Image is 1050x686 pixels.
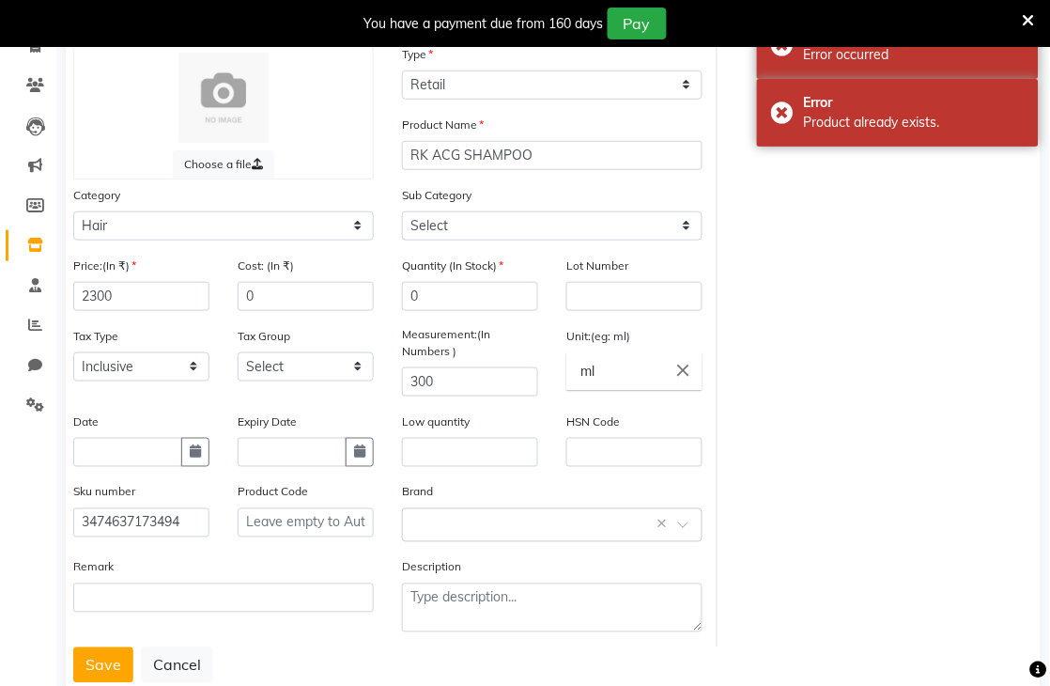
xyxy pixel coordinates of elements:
[73,328,118,345] label: Tax Type
[141,647,213,683] button: Cancel
[402,187,471,204] label: Sub Category
[238,508,374,538] input: Leave empty to Autogenerate
[804,45,1025,65] div: Error occurred
[566,328,630,345] label: Unit:(eg: ml)
[672,361,693,382] i: Close
[238,484,308,501] label: Product Code
[402,559,461,576] label: Description
[608,8,667,39] button: Pay
[73,413,99,430] label: Date
[73,257,136,274] label: Price:(In ₹)
[73,647,133,683] button: Save
[804,93,1025,113] div: Error
[402,257,503,274] label: Quantity (In Stock)
[173,150,274,179] label: Choose a file
[402,46,433,63] label: Type
[73,484,135,501] label: Sku number
[238,328,290,345] label: Tax Group
[178,53,269,143] img: Cinque Terre
[402,484,433,501] label: Brand
[73,559,114,576] label: Remark
[402,413,470,430] label: Low quantity
[804,113,1025,133] div: Product already exists.
[364,14,604,34] div: You have a payment due from 160 days
[566,257,628,274] label: Lot Number
[402,117,484,133] label: Product Name
[73,187,120,204] label: Category
[238,413,297,430] label: Expiry Date
[656,515,672,535] span: Clear all
[402,326,538,360] label: Measurement:(In Numbers )
[566,413,620,430] label: HSN Code
[238,257,294,274] label: Cost: (In ₹)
